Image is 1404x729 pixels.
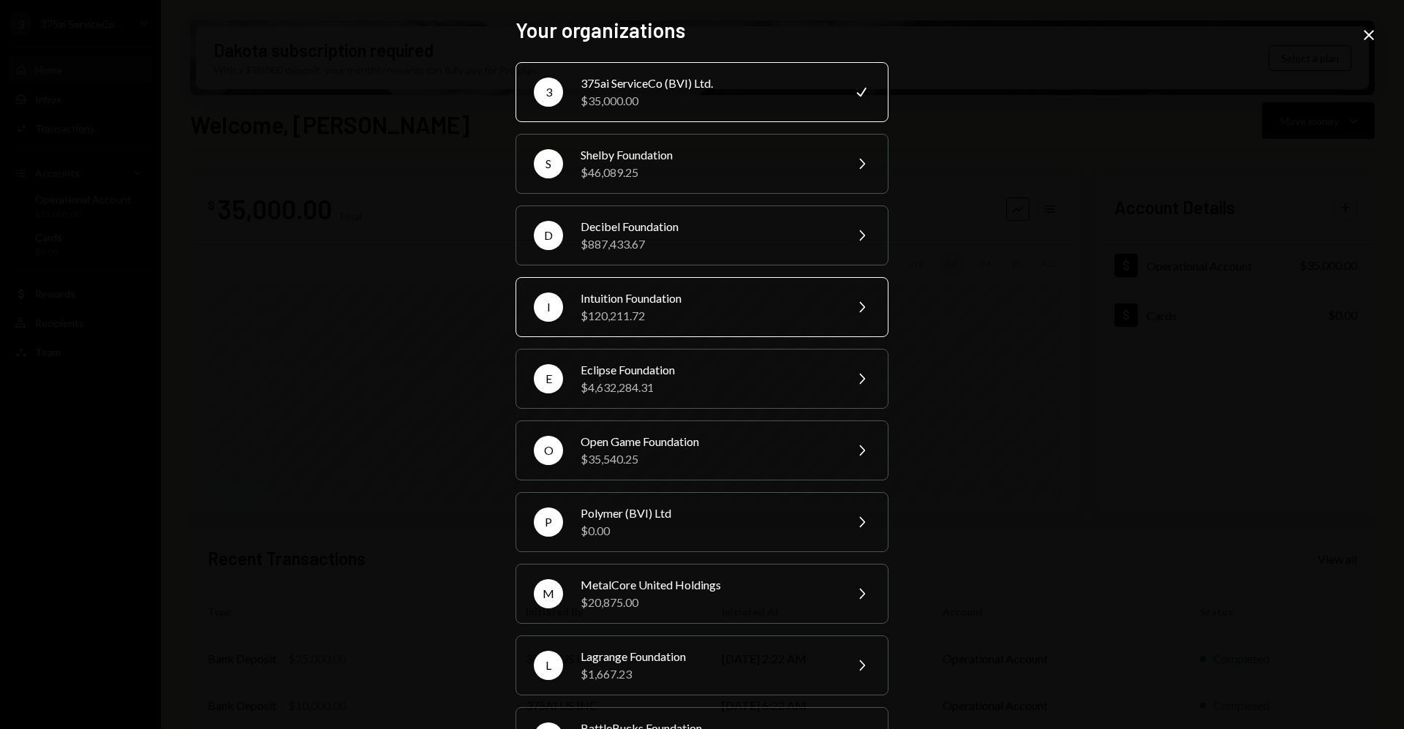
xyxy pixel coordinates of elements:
div: P [534,507,563,537]
button: SShelby Foundation$46,089.25 [516,134,888,194]
div: E [534,364,563,393]
div: $120,211.72 [581,307,835,325]
div: $0.00 [581,522,835,540]
div: O [534,436,563,465]
div: $20,875.00 [581,594,835,611]
div: $887,433.67 [581,235,835,253]
button: OOpen Game Foundation$35,540.25 [516,420,888,480]
button: DDecibel Foundation$887,433.67 [516,205,888,265]
div: Decibel Foundation [581,218,835,235]
div: $35,540.25 [581,450,835,468]
div: 375ai ServiceCo (BVI) Ltd. [581,75,835,92]
div: Shelby Foundation [581,146,835,164]
button: MMetalCore United Holdings$20,875.00 [516,564,888,624]
div: Intuition Foundation [581,290,835,307]
div: Eclipse Foundation [581,361,835,379]
div: Open Game Foundation [581,433,835,450]
div: I [534,292,563,322]
button: EEclipse Foundation$4,632,284.31 [516,349,888,409]
div: L [534,651,563,680]
div: M [534,579,563,608]
button: 3375ai ServiceCo (BVI) Ltd.$35,000.00 [516,62,888,122]
div: $35,000.00 [581,92,835,110]
div: Polymer (BVI) Ltd [581,505,835,522]
button: PPolymer (BVI) Ltd$0.00 [516,492,888,552]
div: $46,089.25 [581,164,835,181]
button: IIntuition Foundation$120,211.72 [516,277,888,337]
div: $1,667.23 [581,665,835,683]
h2: Your organizations [516,16,888,45]
div: S [534,149,563,178]
div: 3 [534,78,563,107]
div: Lagrange Foundation [581,648,835,665]
div: $4,632,284.31 [581,379,835,396]
button: LLagrange Foundation$1,667.23 [516,635,888,695]
div: D [534,221,563,250]
div: MetalCore United Holdings [581,576,835,594]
